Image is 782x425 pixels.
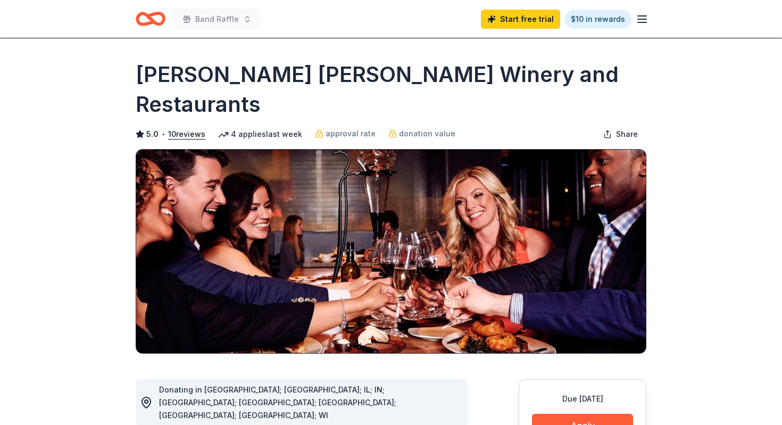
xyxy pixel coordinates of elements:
a: $10 in rewards [564,10,631,29]
img: Image for Cooper's Hawk Winery and Restaurants [136,150,646,353]
button: Share [595,124,646,145]
div: Due [DATE] [532,393,633,405]
button: 10reviews [168,128,205,141]
span: approval rate [326,127,376,140]
h1: [PERSON_NAME] [PERSON_NAME] Winery and Restaurants [136,60,646,119]
a: Home [136,6,165,31]
span: Donating in [GEOGRAPHIC_DATA]; [GEOGRAPHIC_DATA]; IL; IN; [GEOGRAPHIC_DATA]; [GEOGRAPHIC_DATA]; [... [159,385,396,420]
span: Share [616,128,638,141]
a: donation value [388,127,455,140]
a: Start free trial [481,10,560,29]
span: donation value [399,127,455,140]
span: 5.0 [146,128,159,141]
span: • [162,130,165,138]
div: 4 applies last week [218,128,302,141]
span: Band Raffle [195,13,239,26]
button: Band Raffle [174,9,260,30]
a: approval rate [315,127,376,140]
